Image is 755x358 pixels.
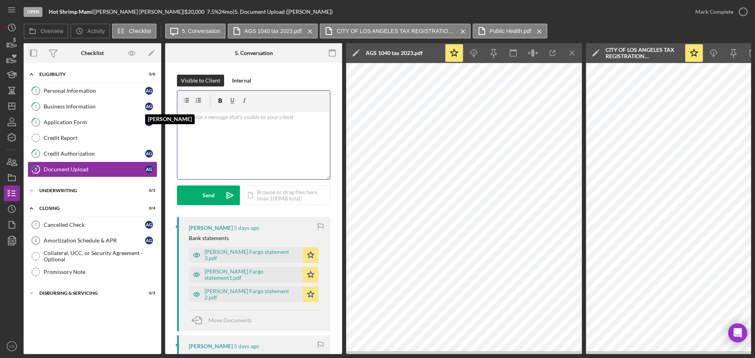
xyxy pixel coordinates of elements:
[28,99,157,114] a: 2Business InformationAG[PERSON_NAME]
[24,24,68,39] button: Overview
[228,75,255,86] button: Internal
[28,162,157,177] a: 5Document UploadAG
[24,7,42,17] div: Open
[145,150,153,158] div: A G
[94,9,184,15] div: [PERSON_NAME] [PERSON_NAME] |
[145,221,153,229] div: A G
[203,185,215,205] div: Send
[4,338,20,354] button: CS
[337,28,455,34] label: CITY OF LOS ANGELES TAX REGISTRATION CERTIFICATE.pdf
[39,72,136,77] div: Eligibility
[235,50,273,56] div: 5. Conversation
[81,50,104,56] div: Checklist
[44,88,145,94] div: Personal Information
[141,188,155,193] div: 0 / 3
[728,323,747,342] div: Open Intercom Messenger
[28,114,157,130] a: 3Application FormAG
[35,167,37,172] tspan: 5
[44,151,145,157] div: Credit Authorization
[49,9,94,15] div: |
[129,28,151,34] label: Checklist
[28,83,157,99] a: 1Personal InformationAG
[233,9,333,15] div: | 5. Document Upload ([PERSON_NAME])
[35,88,37,93] tspan: 1
[145,118,153,126] div: A G
[141,291,155,296] div: 0 / 3
[204,249,299,261] div: [PERSON_NAME] Fargo statement 3.pdf
[28,248,157,264] a: Collateral, UCC, or Security Agreement - Optional
[177,185,240,205] button: Send
[182,28,221,34] label: 5. Conversation
[70,24,110,39] button: Activity
[145,165,153,173] div: A G
[204,268,299,281] div: [PERSON_NAME] Fargo statement1.pdf
[189,267,319,283] button: [PERSON_NAME] Fargo statement1.pdf
[44,237,145,244] div: Amortization Schedule & APR
[35,151,37,156] tspan: 4
[177,75,224,86] button: Visible to Client
[687,4,751,20] button: Mark Complete
[49,8,93,15] b: Hot Shrimp Mami
[28,130,157,146] a: Credit Report
[189,225,233,231] div: [PERSON_NAME]
[39,206,136,211] div: Closing
[320,24,471,39] button: CITY OF LOS ANGELES TAX REGISTRATION CERTIFICATE.pdf
[208,317,252,323] span: Move Documents
[141,72,155,77] div: 0 / 6
[490,28,531,34] label: Public Health.pdf
[145,237,153,244] div: A G
[204,288,299,301] div: [PERSON_NAME] Fargo statement 2.pdf
[35,238,37,243] tspan: 8
[234,225,259,231] time: 2025-08-29 21:00
[44,166,145,173] div: Document Upload
[39,291,136,296] div: Disbursing & Servicing
[189,310,260,330] button: Move Documents
[189,286,319,302] button: [PERSON_NAME] Fargo statement 2.pdf
[366,50,423,56] div: AGS 1040 tax 2023.pdf
[28,217,157,233] a: 7Cancelled CheckAG
[145,103,153,110] div: A G
[219,9,233,15] div: 24 mo
[44,119,145,125] div: Application Form
[165,24,226,39] button: 5. Conversation
[189,235,229,241] div: Bank statements
[207,9,219,15] div: 7.5 %
[44,103,145,110] div: Business Information
[232,75,251,86] div: Internal
[141,206,155,211] div: 0 / 4
[181,75,220,86] div: Visible to Client
[189,343,233,349] div: [PERSON_NAME]
[44,269,157,275] div: Promissory Note
[35,222,37,227] tspan: 7
[39,188,136,193] div: Underwriting
[189,247,319,263] button: [PERSON_NAME] Fargo statement 3.pdf
[234,343,259,349] time: 2025-08-29 20:58
[44,250,157,263] div: Collateral, UCC, or Security Agreement - Optional
[606,47,680,59] div: CITY OF LOS ANGELES TAX REGISTRATION CERTIFICATE.pdf
[145,87,153,95] div: A G
[28,264,157,280] a: Promissory Note
[28,233,157,248] a: 8Amortization Schedule & APRAG
[9,344,14,349] text: CS
[695,4,733,20] div: Mark Complete
[44,135,157,141] div: Credit Report
[473,24,547,39] button: Public Health.pdf
[41,28,63,34] label: Overview
[35,119,37,125] tspan: 3
[245,28,302,34] label: AGS 1040 tax 2023.pdf
[184,8,204,15] span: $20,000
[44,222,145,228] div: Cancelled Check
[112,24,157,39] button: Checklist
[28,146,157,162] a: 4Credit AuthorizationAG
[87,28,105,34] label: Activity
[228,24,318,39] button: AGS 1040 tax 2023.pdf
[35,104,37,109] tspan: 2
